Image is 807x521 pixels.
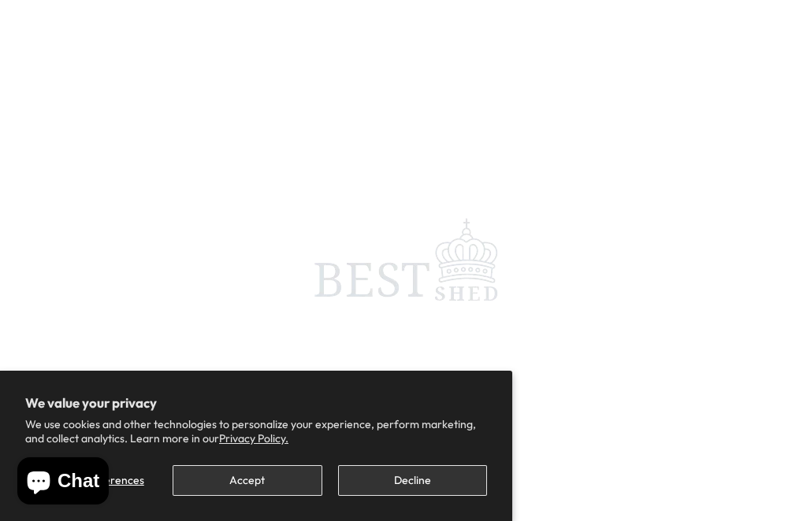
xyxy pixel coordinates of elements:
[25,417,487,445] p: We use cookies and other technologies to personalize your experience, perform marketing, and coll...
[173,465,322,496] button: Accept
[25,396,487,410] h2: We value your privacy
[219,431,288,445] a: Privacy Policy.
[13,457,113,508] inbox-online-store-chat: Shopify online store chat
[338,465,487,496] button: Decline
